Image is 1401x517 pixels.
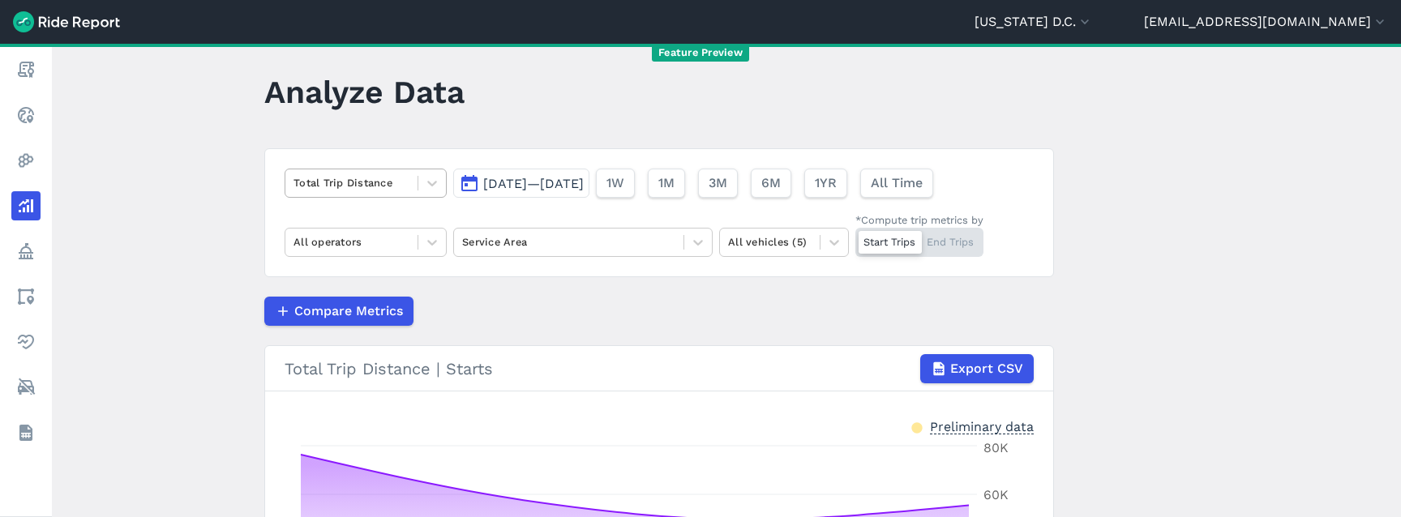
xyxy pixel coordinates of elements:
[11,100,41,130] a: Realtime
[950,359,1023,378] span: Export CSV
[13,11,120,32] img: Ride Report
[648,169,685,198] button: 1M
[264,297,413,326] button: Compare Metrics
[698,169,738,198] button: 3M
[804,169,847,198] button: 1YR
[709,173,727,193] span: 3M
[453,169,589,198] button: [DATE]—[DATE]
[983,487,1009,502] tspan: 60K
[920,354,1034,383] button: Export CSV
[11,282,41,311] a: Areas
[606,173,624,193] span: 1W
[860,169,933,198] button: All Time
[751,169,791,198] button: 6M
[871,173,923,193] span: All Time
[11,373,41,402] a: ModeShift
[294,301,403,321] span: Compare Metrics
[855,212,983,228] div: *Compute trip metrics by
[11,327,41,357] a: Health
[761,173,781,193] span: 6M
[983,440,1009,455] tspan: 80K
[285,354,1034,383] div: Total Trip Distance | Starts
[930,417,1034,434] div: Preliminary data
[815,173,837,193] span: 1YR
[1144,12,1388,32] button: [EMAIL_ADDRESS][DOMAIN_NAME]
[11,55,41,84] a: Report
[975,12,1093,32] button: [US_STATE] D.C.
[483,176,584,191] span: [DATE]—[DATE]
[11,146,41,175] a: Heatmaps
[11,237,41,266] a: Policy
[264,70,465,114] h1: Analyze Data
[652,45,749,62] span: Feature Preview
[11,191,41,220] a: Analyze
[596,169,635,198] button: 1W
[658,173,675,193] span: 1M
[11,418,41,447] a: Datasets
